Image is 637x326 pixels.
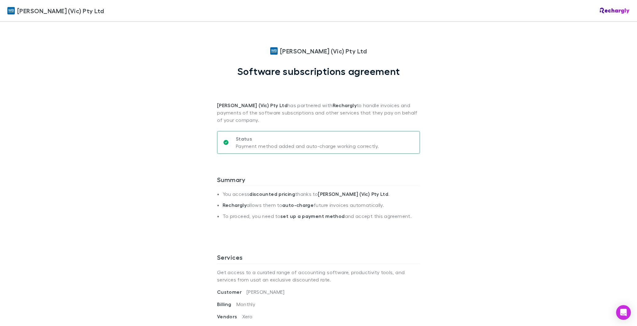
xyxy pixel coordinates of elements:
strong: set up a payment method [280,213,345,219]
span: Billing [217,301,236,307]
h1: Software subscriptions agreement [237,65,400,77]
img: William Buck (Vic) Pty Ltd's Logo [270,47,278,55]
h3: Services [217,254,420,263]
strong: [PERSON_NAME] (Vic) Pty Ltd [318,191,388,197]
div: Open Intercom Messenger [616,305,631,320]
span: [PERSON_NAME] [247,289,285,295]
li: You access thanks to . [223,191,420,202]
strong: discounted pricing [249,191,295,197]
p: Payment method added and auto-charge working correctly. [236,142,379,150]
strong: auto-charge [282,202,314,208]
span: Customer [217,289,247,295]
img: Rechargly Logo [600,8,630,14]
strong: Rechargly [333,102,357,108]
h3: Summary [217,176,420,186]
p: Get access to a curated range of accounting software, productivity tools, and services from us at... [217,264,420,288]
span: Monthly [236,301,255,307]
span: [PERSON_NAME] (Vic) Pty Ltd [280,46,367,56]
p: has partnered with to handle invoices and payments of the software subscriptions and other servic... [217,77,420,124]
p: Status [236,135,379,142]
span: [PERSON_NAME] (Vic) Pty Ltd [17,6,104,15]
strong: [PERSON_NAME] (Vic) Pty Ltd [217,102,287,108]
strong: Rechargly [223,202,247,208]
span: Xero [242,313,252,319]
li: To proceed, you need to and accept this agreement. [223,213,420,224]
li: allows them to future invoices automatically. [223,202,420,213]
img: William Buck (Vic) Pty Ltd's Logo [7,7,15,14]
span: Vendors [217,313,242,320]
